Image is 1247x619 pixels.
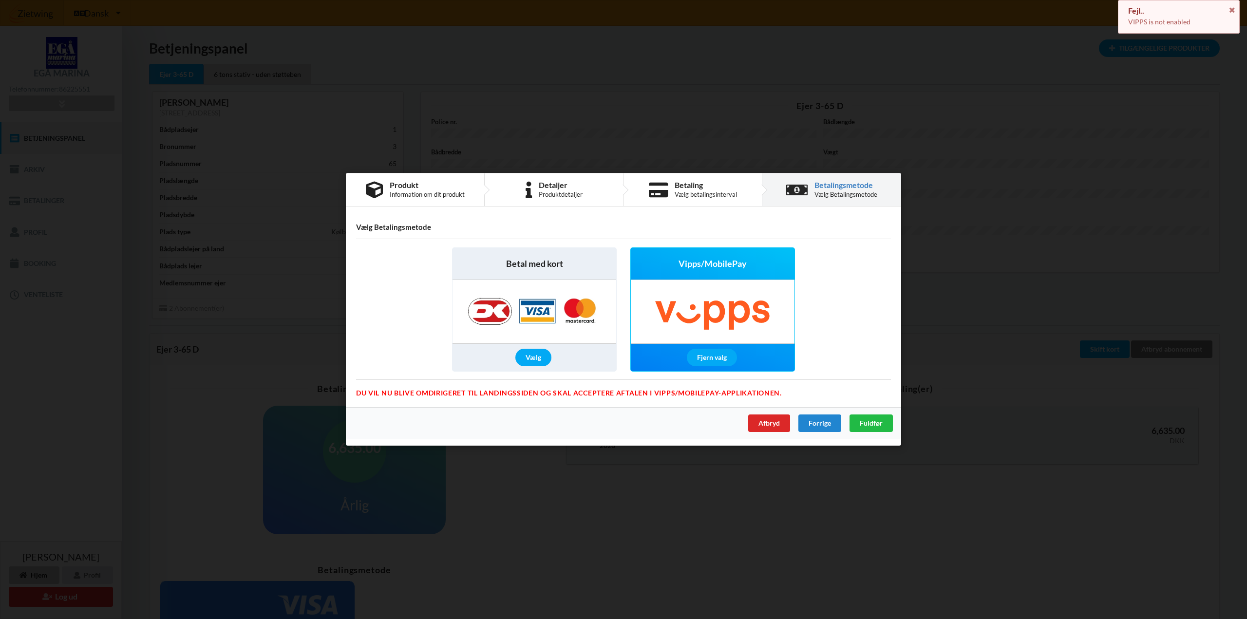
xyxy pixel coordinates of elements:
[539,191,583,199] div: Produktdetaljer
[687,349,737,367] div: Fjern valg
[390,191,465,199] div: Information om dit produkt
[356,223,891,232] h4: Vælg Betalingsmetode
[458,281,611,344] img: Nets
[539,181,583,189] div: Detaljer
[506,258,563,270] span: Betal med kort
[390,181,465,189] div: Produkt
[814,181,877,189] div: Betalingsmetode
[1128,17,1229,27] p: VIPPS is not enabled
[679,258,747,270] span: Vipps/MobilePay
[356,380,891,391] div: Du vil nu blive omdirigeret til landingssiden og skal acceptere aftalen i Vipps/MobilePay-applika...
[814,191,877,199] div: Vælg Betalingsmetode
[675,181,737,189] div: Betaling
[860,419,883,428] span: Fuldfør
[675,191,737,199] div: Vælg betalingsinterval
[748,415,790,432] div: Afbryd
[798,415,841,432] div: Forrige
[634,281,791,344] img: Vipps/MobilePay
[515,349,551,367] div: Vælg
[1128,6,1229,16] div: Fejl..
